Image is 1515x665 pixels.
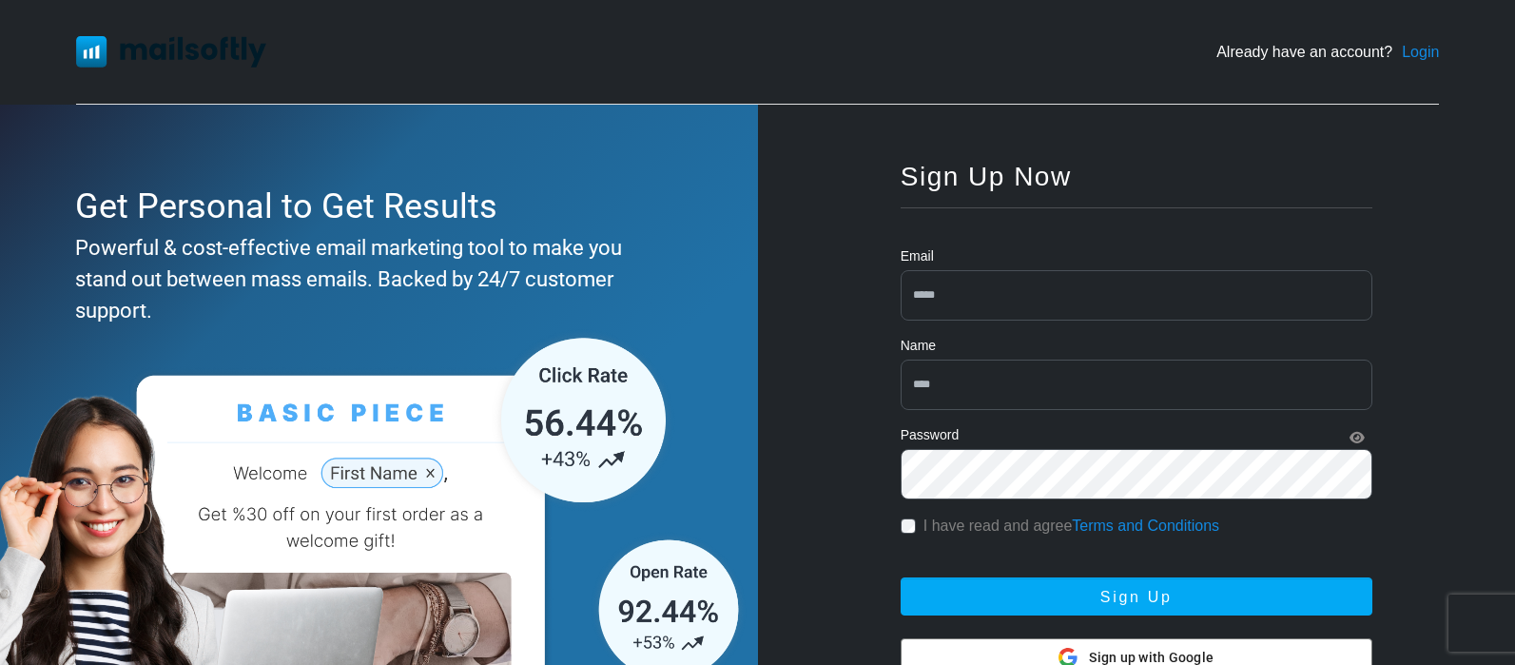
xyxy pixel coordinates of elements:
[76,36,266,67] img: Mailsoftly
[901,336,936,356] label: Name
[1216,41,1439,64] div: Already have an account?
[75,232,673,326] div: Powerful & cost-effective email marketing tool to make you stand out between mass emails. Backed ...
[901,246,934,266] label: Email
[923,515,1219,538] label: I have read and agree
[1350,431,1365,444] i: Show Password
[1402,41,1439,64] a: Login
[901,162,1072,191] span: Sign Up Now
[75,181,673,232] div: Get Personal to Get Results
[1072,518,1219,534] a: Terms and Conditions
[901,577,1372,616] button: Sign Up
[901,425,959,445] label: Password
